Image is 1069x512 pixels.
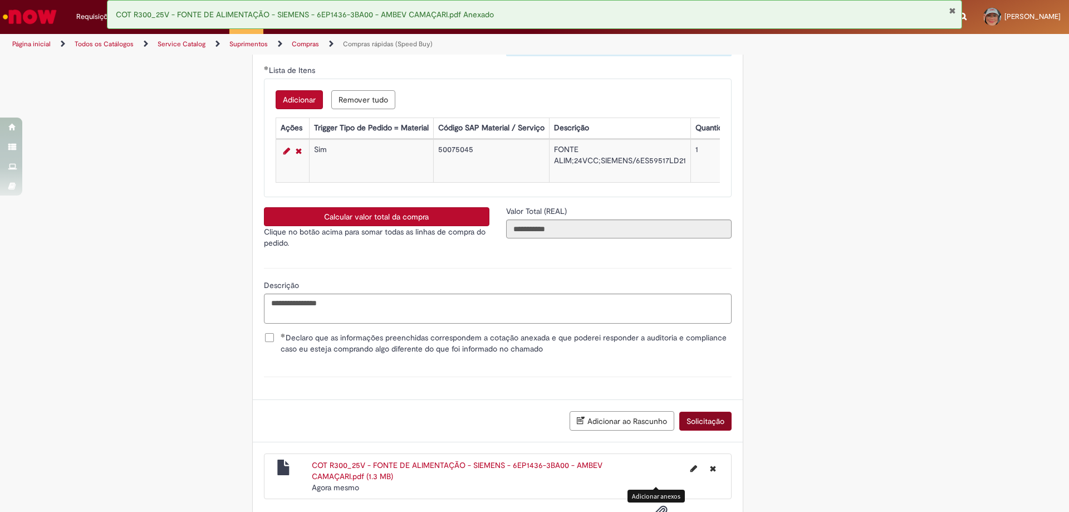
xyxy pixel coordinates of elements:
[331,90,395,109] button: Remove all rows for Lista de Itens
[690,118,740,139] th: Quantidade
[679,412,732,431] button: Solicitação
[281,333,286,338] span: Obrigatório Preenchido
[684,460,704,477] button: Editar nome de arquivo COT R300_25V - FONTE DE ALIMENTAÇÃO - SIEMENS - 6EP1436-3BA00 - AMBEV CAMA...
[949,6,956,15] button: Fechar Notificação
[1004,12,1061,21] span: [PERSON_NAME]
[309,118,433,139] th: Trigger Tipo de Pedido = Material
[703,460,723,477] button: Excluir COT R300_25V - FONTE DE ALIMENTAÇÃO - SIEMENS - 6EP1436-3BA00 - AMBEV CAMAÇARI.pdf
[75,40,134,48] a: Todos os Catálogos
[570,411,674,431] button: Adicionar ao Rascunho
[264,294,732,324] textarea: Descrição
[264,280,301,290] span: Descrição
[309,140,433,183] td: Sim
[690,140,740,183] td: 1
[281,144,293,158] a: Editar Linha 1
[292,40,319,48] a: Compras
[158,40,205,48] a: Service Catalog
[293,144,305,158] a: Remover linha 1
[506,206,569,217] label: Somente leitura - Valor Total (REAL)
[549,118,690,139] th: Descrição
[506,206,569,216] span: Somente leitura - Valor Total (REAL)
[1,6,58,28] img: ServiceNow
[312,482,359,493] time: 29/09/2025 14:16:04
[76,11,115,22] span: Requisições
[276,90,323,109] button: Add a row for Lista de Itens
[264,66,269,70] span: Obrigatório Preenchido
[229,40,268,48] a: Suprimentos
[433,140,549,183] td: 50075045
[312,482,359,493] span: Agora mesmo
[281,332,732,354] span: Declaro que as informações preenchidas correspondem a cotação anexada e que poderei responder a a...
[506,220,732,238] input: Valor Total (REAL)
[264,207,489,226] button: Calcular valor total da compra
[8,34,704,55] ul: Trilhas de página
[343,40,433,48] a: Compras rápidas (Speed Buy)
[264,226,489,248] p: Clique no botão acima para somar todas as linhas de compra do pedido.
[433,118,549,139] th: Código SAP Material / Serviço
[549,140,690,183] td: FONTE ALIM;24VCC;SIEMENS/6ES59517LD21
[627,490,685,503] div: Adicionar anexos
[312,460,602,481] a: COT R300_25V - FONTE DE ALIMENTAÇÃO - SIEMENS - 6EP1436-3BA00 - AMBEV CAMAÇARI.pdf (1.3 MB)
[116,9,494,19] span: COT R300_25V - FONTE DE ALIMENTAÇÃO - SIEMENS - 6EP1436-3BA00 - AMBEV CAMAÇARI.pdf Anexado
[269,65,317,75] span: Lista de Itens
[12,40,51,48] a: Página inicial
[276,118,309,139] th: Ações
